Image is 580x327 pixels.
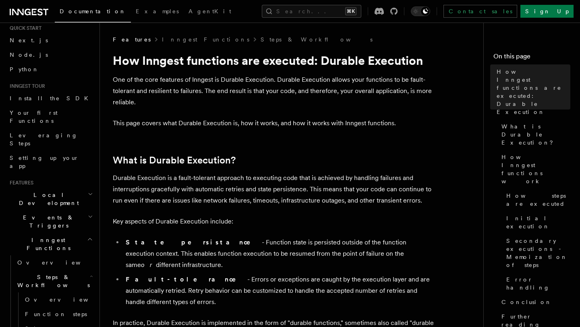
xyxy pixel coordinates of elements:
a: Setting up your app [6,151,95,173]
span: Inngest Functions [6,236,87,252]
p: This page covers what Durable Execution is, how it works, and how it works with Inngest functions. [113,118,435,129]
span: Install the SDK [10,95,93,101]
a: Overview [14,255,95,270]
h4: On this page [493,52,570,64]
span: Features [113,35,151,43]
button: Steps & Workflows [14,270,95,292]
span: Features [6,180,33,186]
strong: Fault-tolerance [126,275,247,283]
span: Node.js [10,52,48,58]
span: Leveraging Steps [10,132,78,147]
button: Toggle dark mode [411,6,430,16]
h1: How Inngest functions are executed: Durable Execution [113,53,435,68]
span: Next.js [10,37,48,43]
span: Secondary executions - Memoization of steps [506,237,570,269]
a: How Inngest functions work [498,150,570,188]
p: Key aspects of Durable Execution include: [113,216,435,227]
button: Local Development [6,188,95,210]
a: Python [6,62,95,77]
a: Function steps [22,307,95,321]
p: Durable Execution is a fault-tolerant approach to executing code that is achieved by handling fai... [113,172,435,206]
a: Examples [131,2,184,22]
li: - Function state is persisted outside of the function execution context. This enables function ex... [123,237,435,271]
span: Initial execution [506,214,570,230]
a: Install the SDK [6,91,95,106]
li: - Errors or exceptions are caught by the execution layer and are automatically retried. Retry beh... [123,274,435,308]
button: Events & Triggers [6,210,95,233]
span: Overview [17,259,100,266]
span: Error handling [506,275,570,292]
span: Conclusion [501,298,552,306]
a: How Inngest functions are executed: Durable Execution [493,64,570,119]
a: Next.js [6,33,95,48]
span: AgentKit [188,8,231,14]
span: How Inngest functions are executed: Durable Execution [497,68,570,116]
span: Documentation [60,8,126,14]
a: Inngest Functions [162,35,249,43]
a: What is Durable Execution? [113,155,236,166]
a: What is Durable Execution? [498,119,570,150]
kbd: ⌘K [345,7,356,15]
span: Quick start [6,25,41,31]
p: One of the core features of Inngest is Durable Execution. Durable Execution allows your functions... [113,74,435,108]
a: Overview [22,292,95,307]
a: Error handling [503,272,570,295]
span: Your first Functions [10,110,58,124]
span: Function steps [25,311,87,317]
button: Search...⌘K [262,5,361,18]
a: Secondary executions - Memoization of steps [503,234,570,272]
a: Conclusion [498,295,570,309]
span: How Inngest functions work [501,153,570,185]
em: or [141,261,156,269]
span: Inngest tour [6,83,45,89]
span: Setting up your app [10,155,79,169]
span: Examples [136,8,179,14]
span: Events & Triggers [6,213,88,230]
a: Initial execution [503,211,570,234]
button: Inngest Functions [6,233,95,255]
span: How steps are executed [506,192,570,208]
span: Steps & Workflows [14,273,90,289]
span: Python [10,66,39,72]
a: Node.js [6,48,95,62]
a: Sign Up [520,5,574,18]
a: Documentation [55,2,131,23]
a: Contact sales [443,5,517,18]
a: Steps & Workflows [261,35,373,43]
a: Your first Functions [6,106,95,128]
span: What is Durable Execution? [501,122,570,147]
a: Leveraging Steps [6,128,95,151]
a: AgentKit [184,2,236,22]
span: Local Development [6,191,88,207]
strong: State persistance [126,238,262,246]
span: Overview [25,296,108,303]
a: How steps are executed [503,188,570,211]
